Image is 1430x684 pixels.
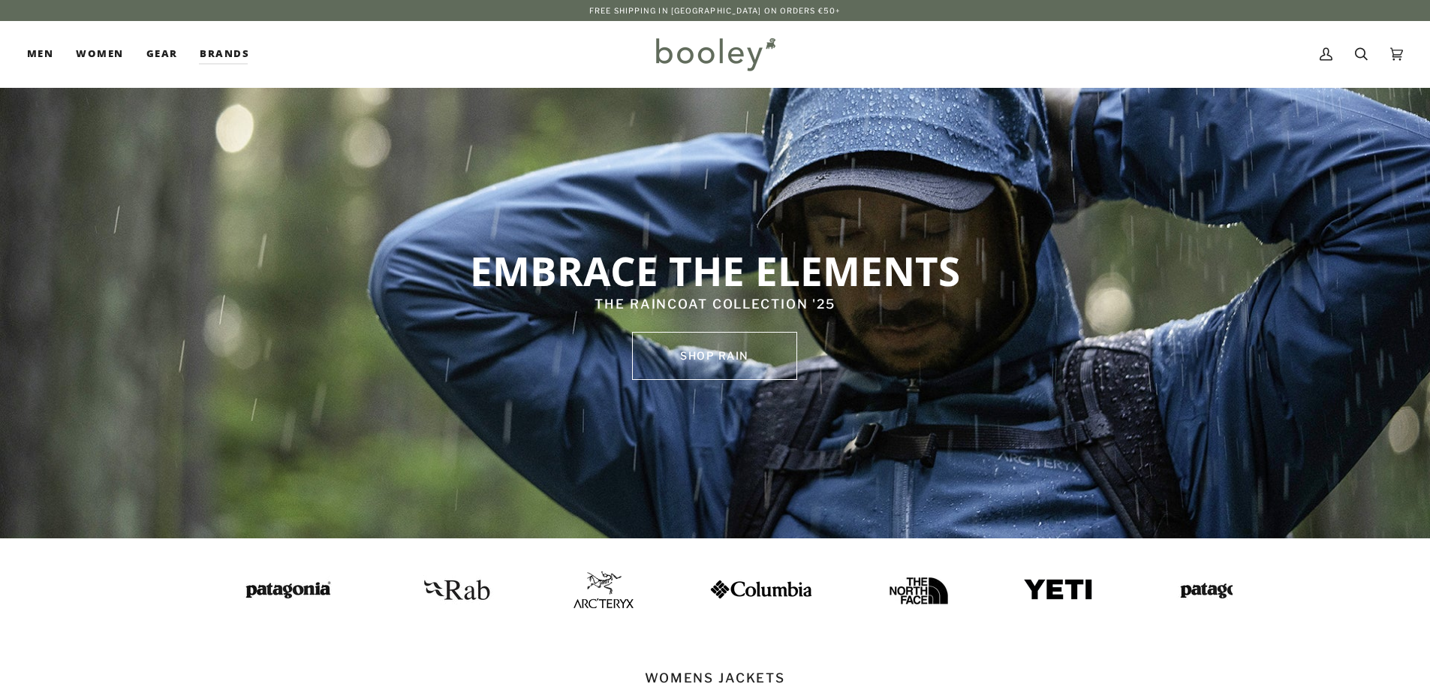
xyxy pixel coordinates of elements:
[649,32,781,76] img: Booley
[146,47,178,62] span: Gear
[65,21,134,87] a: Women
[188,21,260,87] a: Brands
[27,21,65,87] a: Men
[632,332,797,380] a: SHOP rain
[135,21,189,87] a: Gear
[76,47,123,62] span: Women
[200,47,249,62] span: Brands
[284,246,1146,295] p: EMBRACE THE ELEMENTS
[589,5,841,17] p: Free Shipping in [GEOGRAPHIC_DATA] on Orders €50+
[27,47,53,62] span: Men
[284,295,1146,315] p: THE RAINCOAT COLLECTION '25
